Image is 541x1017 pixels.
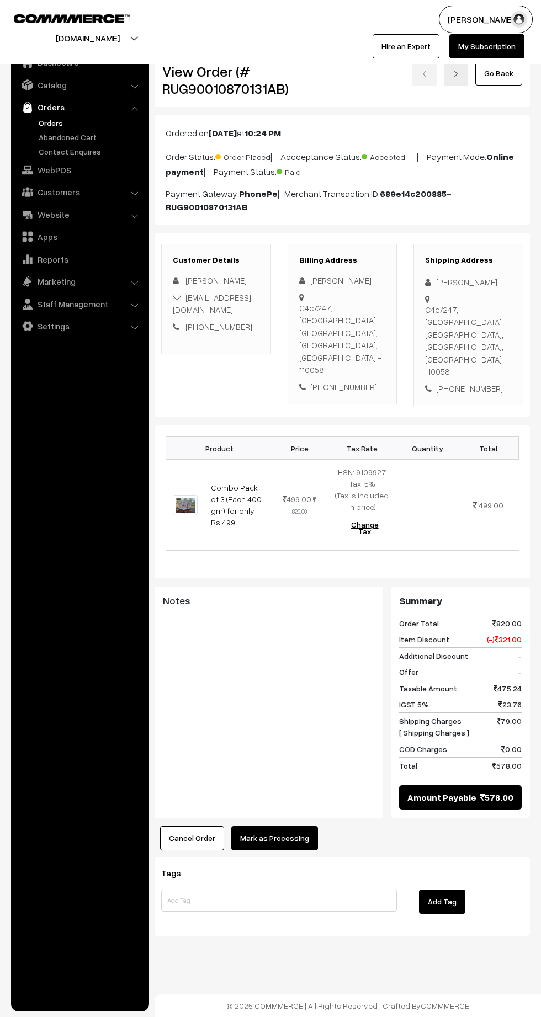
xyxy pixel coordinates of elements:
[494,683,522,694] span: 475.24
[299,255,386,265] h3: Billing Address
[399,699,429,710] span: IGST 5%
[14,227,145,247] a: Apps
[399,715,469,738] span: Shipping Charges [ Shipping Charges ]
[501,743,522,755] span: 0.00
[425,303,512,378] div: C4c/247, [GEOGRAPHIC_DATA] [GEOGRAPHIC_DATA], [GEOGRAPHIC_DATA], [GEOGRAPHIC_DATA] - 110058
[492,617,522,629] span: 820.00
[163,595,374,607] h3: Notes
[449,34,524,58] a: My Subscription
[245,127,281,139] b: 10:24 PM
[17,24,158,52] button: [DOMAIN_NAME]
[327,437,397,460] th: Tax Rate
[166,187,519,214] p: Payment Gateway: | Merchant Transaction ID:
[421,1001,469,1010] a: COMMMERCE
[426,500,429,510] span: 1
[283,494,311,504] span: 499.00
[439,6,533,33] button: [PERSON_NAME]
[14,271,145,291] a: Marketing
[399,650,468,662] span: Additional Discount
[517,650,522,662] span: -
[14,182,145,202] a: Customers
[399,633,449,645] span: Item Discount
[277,163,332,178] span: Paid
[155,994,541,1017] footer: © 2025 COMMMERCE | All Rights Reserved | Crafted By
[173,495,198,516] img: Untitled design (4).png
[399,595,522,607] h3: Summary
[185,322,252,332] a: [PHONE_NUMBER]
[498,699,522,710] span: 23.76
[166,437,273,460] th: Product
[373,34,439,58] a: Hire an Expert
[425,255,512,265] h3: Shipping Address
[161,890,397,912] input: Add Tag
[14,316,145,336] a: Settings
[160,826,224,850] button: Cancel Order
[36,131,145,143] a: Abandoned Cart
[173,292,251,315] a: [EMAIL_ADDRESS][DOMAIN_NAME]
[399,666,418,678] span: Offer
[14,205,145,225] a: Website
[173,255,259,265] h3: Customer Details
[399,743,447,755] span: COD Charges
[211,483,262,527] a: Combo Pack of 3 (Each 400 gm) for only Rs.499
[339,513,391,544] button: Change Tax
[231,826,318,850] button: Mark as Processing
[299,381,386,393] div: [PHONE_NUMBER]
[272,437,326,460] th: Price
[14,75,145,95] a: Catalog
[480,791,513,804] span: 578.00
[425,276,512,289] div: [PERSON_NAME]
[425,382,512,395] div: [PHONE_NUMBER]
[14,11,110,24] a: COMMMERCE
[185,275,247,285] span: [PERSON_NAME]
[362,148,417,163] span: Accepted
[14,249,145,269] a: Reports
[399,683,457,694] span: Taxable Amount
[492,760,522,771] span: 578.00
[162,63,289,97] h2: View Order (# RUG90010870131AB)
[407,791,476,804] span: Amount Payable
[163,613,374,626] blockquote: -
[299,302,386,376] div: C4c/247, [GEOGRAPHIC_DATA] [GEOGRAPHIC_DATA], [GEOGRAPHIC_DATA], [GEOGRAPHIC_DATA] - 110058
[166,148,519,178] p: Order Status: | Accceptance Status: | Payment Mode: | Payment Status:
[36,117,145,129] a: Orders
[14,294,145,314] a: Staff Management
[239,188,278,199] b: PhonePe
[397,437,458,460] th: Quantity
[487,633,522,645] span: (-) 321.00
[299,274,386,287] div: [PERSON_NAME]
[458,437,519,460] th: Total
[497,715,522,738] span: 79.00
[161,867,194,878] span: Tags
[511,11,527,28] img: user
[419,890,465,914] button: Add Tag
[399,617,439,629] span: Order Total
[475,61,522,86] a: Go Back
[453,71,459,77] img: right-arrow.png
[166,126,519,140] p: Ordered on at
[215,148,270,163] span: Order Placed
[14,160,145,180] a: WebPOS
[36,146,145,157] a: Contact Enquires
[14,97,145,117] a: Orders
[479,500,503,510] span: 499.00
[209,127,237,139] b: [DATE]
[14,14,130,23] img: COMMMERCE
[517,666,522,678] span: -
[399,760,417,771] span: Total
[335,467,389,512] span: HSN: 9109927 Tax: 5% (Tax is included in price)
